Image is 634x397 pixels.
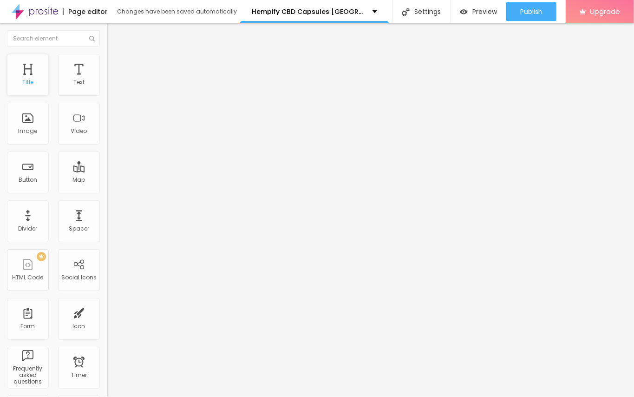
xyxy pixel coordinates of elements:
[19,177,37,183] div: Button
[71,128,87,134] div: Video
[21,323,35,330] div: Form
[117,9,237,14] div: Changes have been saved automatically
[451,2,506,21] button: Preview
[252,8,366,15] p: Hempify CBD Capsules [GEOGRAPHIC_DATA]
[460,8,468,16] img: view-1.svg
[19,128,38,134] div: Image
[13,274,44,281] div: HTML Code
[107,23,634,397] iframe: Editor
[7,30,100,47] input: Search element
[73,323,85,330] div: Icon
[73,177,85,183] div: Map
[9,365,46,385] div: Frequently asked questions
[506,2,556,21] button: Publish
[63,8,108,15] div: Page editor
[73,79,85,86] div: Text
[590,7,620,15] span: Upgrade
[71,372,87,378] div: Timer
[402,8,410,16] img: Icone
[520,8,542,15] span: Publish
[89,36,95,41] img: Icone
[69,225,89,232] div: Spacer
[22,79,33,86] div: Title
[19,225,38,232] div: Divider
[61,274,97,281] div: Social Icons
[472,8,497,15] span: Preview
